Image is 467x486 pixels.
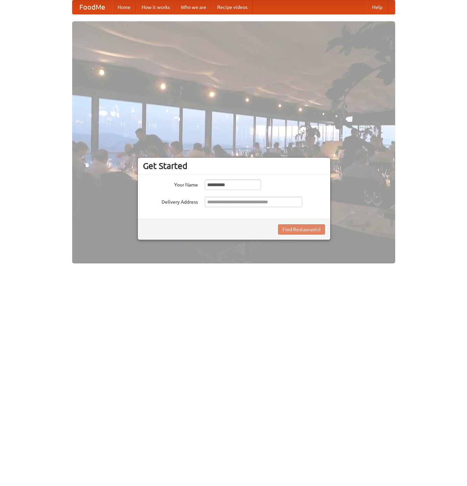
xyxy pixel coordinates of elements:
[143,180,198,188] label: Your Name
[212,0,253,14] a: Recipe videos
[143,197,198,205] label: Delivery Address
[136,0,175,14] a: How it works
[112,0,136,14] a: Home
[367,0,388,14] a: Help
[278,224,325,235] button: Find Restaurants!
[73,0,112,14] a: FoodMe
[175,0,212,14] a: Who we are
[143,161,325,171] h3: Get Started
